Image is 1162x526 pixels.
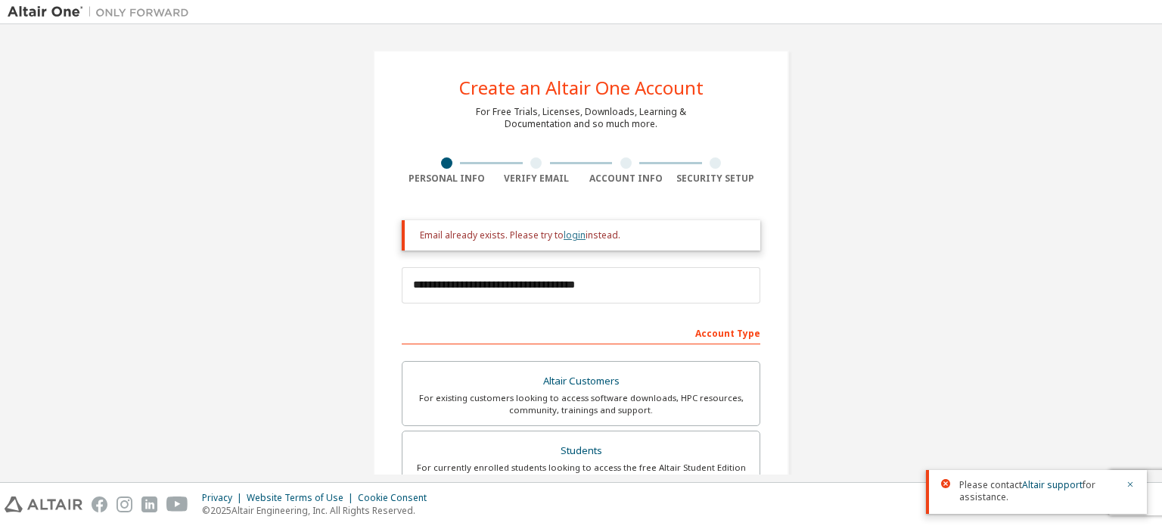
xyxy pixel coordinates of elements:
[671,173,761,185] div: Security Setup
[202,492,247,504] div: Privacy
[412,371,750,392] div: Altair Customers
[247,492,358,504] div: Website Terms of Use
[166,496,188,512] img: youtube.svg
[412,440,750,462] div: Students
[564,229,586,241] a: login
[476,106,686,130] div: For Free Trials, Licenses, Downloads, Learning & Documentation and so much more.
[5,496,82,512] img: altair_logo.svg
[492,173,582,185] div: Verify Email
[402,173,492,185] div: Personal Info
[1022,478,1083,491] a: Altair support
[402,320,760,344] div: Account Type
[358,492,436,504] div: Cookie Consent
[202,504,436,517] p: © 2025 Altair Engineering, Inc. All Rights Reserved.
[412,462,750,486] div: For currently enrolled students looking to access the free Altair Student Edition bundle and all ...
[92,496,107,512] img: facebook.svg
[117,496,132,512] img: instagram.svg
[141,496,157,512] img: linkedin.svg
[420,229,748,241] div: Email already exists. Please try to instead.
[959,479,1117,503] span: Please contact for assistance.
[581,173,671,185] div: Account Info
[412,392,750,416] div: For existing customers looking to access software downloads, HPC resources, community, trainings ...
[8,5,197,20] img: Altair One
[459,79,704,97] div: Create an Altair One Account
